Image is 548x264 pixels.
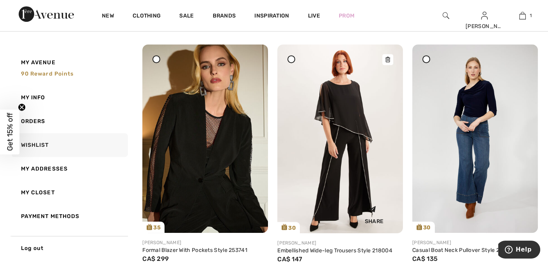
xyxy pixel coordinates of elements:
[277,44,403,233] img: frank-lyman-pants-black_2180041_dc93_search.jpg
[10,109,128,133] a: Orders
[133,12,161,21] a: Clothing
[142,255,169,262] span: CA$ 299
[481,11,488,20] img: My Info
[10,157,128,181] a: My Addresses
[19,6,74,22] img: 1ère Avenue
[481,12,488,19] a: Sign In
[277,239,403,246] div: [PERSON_NAME]
[443,11,449,20] img: search the website
[277,247,392,254] a: Embellished Wide-leg Trousers Style 218004
[142,247,247,253] a: Formal Blazer With Pockets Style 253741
[277,44,403,233] a: 30
[308,12,320,20] a: Live
[412,255,438,262] span: CA$ 135
[213,12,236,21] a: Brands
[277,255,302,263] span: CA$ 147
[412,239,538,246] div: [PERSON_NAME]
[142,44,268,233] a: 35
[351,200,397,227] div: Share
[498,241,540,260] iframe: Opens a widget where you can find more information
[412,44,538,233] img: frank-lyman-tops-midnight_6281253046c_1_7613_search.jpg
[179,12,194,21] a: Sale
[10,204,128,228] a: Payment Methods
[21,70,74,77] span: 90 Reward points
[102,12,114,21] a: New
[412,44,538,233] a: 30
[18,104,26,111] button: Close teaser
[412,247,516,253] a: Casual Boat Neck Pullover Style 253046
[339,12,354,20] a: Prom
[254,12,289,21] span: Inspiration
[10,181,128,204] a: My Closet
[530,12,532,19] span: 1
[10,133,128,157] a: Wishlist
[10,236,128,260] a: Log out
[466,22,503,30] div: [PERSON_NAME]
[21,58,56,67] span: My Avenue
[142,44,268,233] img: joseph-ribkoff-jackets-blazers-black_253741_6_28b3_search.jpg
[10,86,128,109] a: My Info
[142,239,268,246] div: [PERSON_NAME]
[504,11,541,20] a: 1
[519,11,526,20] img: My Bag
[5,113,14,151] span: Get 15% off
